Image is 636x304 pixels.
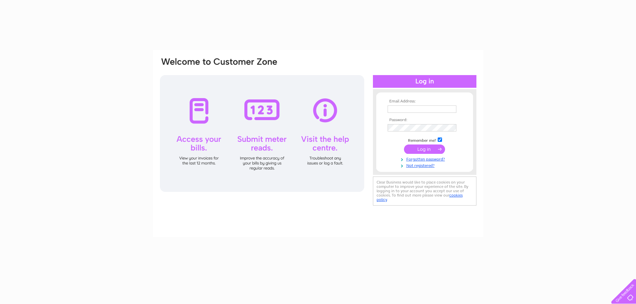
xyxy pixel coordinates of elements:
a: cookies policy [377,193,463,202]
a: Not registered? [388,162,463,168]
a: Forgotten password? [388,156,463,162]
td: Remember me? [386,136,463,143]
input: Submit [404,144,445,154]
th: Password: [386,118,463,122]
div: Clear Business would like to place cookies on your computer to improve your experience of the sit... [373,177,476,206]
th: Email Address: [386,99,463,104]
